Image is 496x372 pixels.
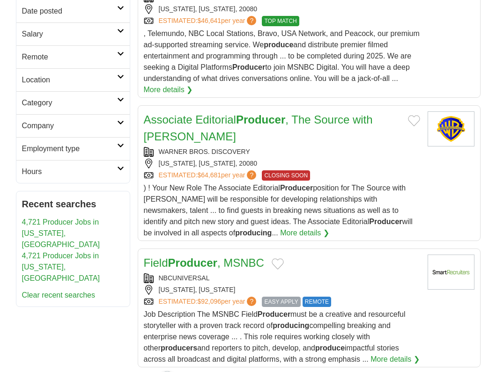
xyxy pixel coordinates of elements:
[16,68,130,91] a: Location
[144,256,264,269] a: FieldProducer, MSNBC
[144,4,420,14] div: [US_STATE], [US_STATE], 20080
[22,74,117,86] h2: Location
[428,111,474,146] img: Warner Bros logo
[161,344,197,352] strong: producers
[272,258,284,270] button: Add to favorite jobs
[22,166,117,177] h2: Hours
[16,160,130,183] a: Hours
[144,159,420,168] div: [US_STATE], [US_STATE], 20080
[247,297,256,306] span: ?
[16,114,130,137] a: Company
[247,170,256,180] span: ?
[280,227,329,239] a: More details ❯
[22,291,96,299] a: Clear recent searches
[22,6,117,17] h2: Date posted
[22,197,124,211] h2: Recent searches
[408,115,420,126] button: Add to favorite jobs
[16,22,130,45] a: Salary
[262,16,299,26] span: TOP MATCH
[144,273,420,283] div: NBCUNIVERSAL
[262,297,300,307] span: EASY APPLY
[16,91,130,114] a: Category
[159,16,259,26] a: ESTIMATED:$46,641per year?
[144,184,413,237] span: ) ! Your New Role The Associate Editorial position for The Source with [PERSON_NAME] will be resp...
[197,171,221,179] span: $64,681
[144,310,406,363] span: Job Description The MSNBC Field must be a creative and resourceful storyteller with a proven trac...
[232,63,265,71] strong: Producer
[16,137,130,160] a: Employment type
[370,354,420,365] a: More details ❯
[197,17,221,24] span: $46,641
[22,51,117,63] h2: Remote
[22,97,117,109] h2: Category
[273,321,309,329] strong: producing
[159,297,259,307] a: ESTIMATED:$92,096per year?
[235,229,272,237] strong: producing
[258,310,290,318] strong: Producer
[262,170,310,181] span: CLOSING SOON
[315,344,345,352] strong: produce
[22,143,117,154] h2: Employment type
[16,45,130,68] a: Remote
[369,218,402,226] strong: Producer
[144,285,420,295] div: [US_STATE], [US_STATE]
[144,29,420,82] span: , Telemundo, NBC Local Stations, Bravo, USA Network, and Peacock, our premium ad-supported stream...
[22,218,100,248] a: 4,721 Producer Jobs in [US_STATE], [GEOGRAPHIC_DATA]
[247,16,256,25] span: ?
[236,113,285,126] strong: Producer
[159,148,250,155] a: WARNER BROS. DISCOVERY
[22,120,117,131] h2: Company
[428,255,474,290] img: Company logo
[303,297,331,307] span: REMOTE
[22,252,100,282] a: 4,721 Producer Jobs in [US_STATE], [GEOGRAPHIC_DATA]
[264,41,293,49] strong: produce
[144,84,193,95] a: More details ❯
[22,29,117,40] h2: Salary
[168,256,217,269] strong: Producer
[197,298,221,305] span: $92,096
[280,184,313,192] strong: Producer
[144,113,373,143] a: Associate EditorialProducer, The Source with [PERSON_NAME]
[159,170,259,181] a: ESTIMATED:$64,681per year?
